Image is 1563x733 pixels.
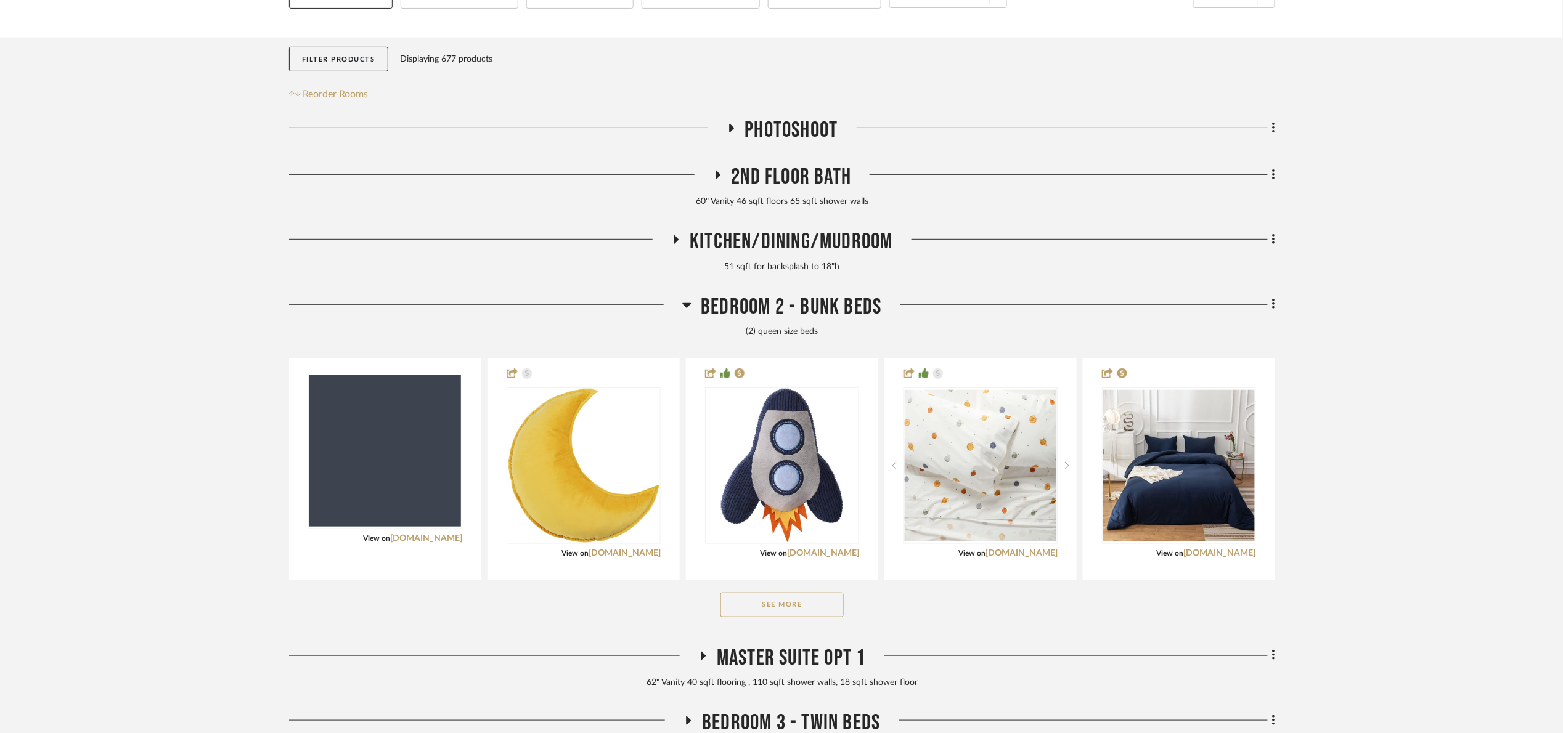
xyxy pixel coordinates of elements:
[720,593,844,617] button: See More
[289,325,1275,339] div: (2) queen size beds
[701,294,881,320] span: Bedroom 2 - Bunk Beds
[787,549,859,557] a: [DOMAIN_NAME]
[1103,390,1255,541] img: Queen, Forxiexie Navy Blue
[303,87,369,102] span: Reorder Rooms
[745,117,838,144] span: Photoshoot
[508,389,659,543] img: Star Moon, Yellow Velvet
[289,47,388,72] button: Filter Products
[289,195,1275,209] div: 60" Vanity 46 sqft floors 65 sqft shower walls
[958,549,986,557] span: View on
[289,261,1275,274] div: 51 sqft for backsplash to 18"h
[1157,549,1184,557] span: View on
[1184,549,1256,557] a: [DOMAIN_NAME]
[721,389,843,543] img: Lambs & Ivy Milky Way Rocket Ship
[986,549,1058,557] a: [DOMAIN_NAME]
[289,676,1275,690] div: 62" Vanity 40 sqft flooring , 110 sqft shower walls, 18 sqft shower floor
[717,645,866,671] span: Master Suite Opt 1
[309,375,461,527] img: Charcoal Blue
[289,87,369,102] button: Reorder Rooms
[732,164,852,190] span: 2nd Floor Bath
[363,535,390,542] span: View on
[401,47,493,71] div: Displaying 677 products
[905,390,1056,541] img: Outer Space Organic Cotton Kids Kids Queen Sheet Set
[690,229,892,255] span: Kitchen/Dining/Mudroom
[390,534,462,543] a: [DOMAIN_NAME]
[561,549,589,557] span: View on
[589,549,661,557] a: [DOMAIN_NAME]
[760,549,787,557] span: View on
